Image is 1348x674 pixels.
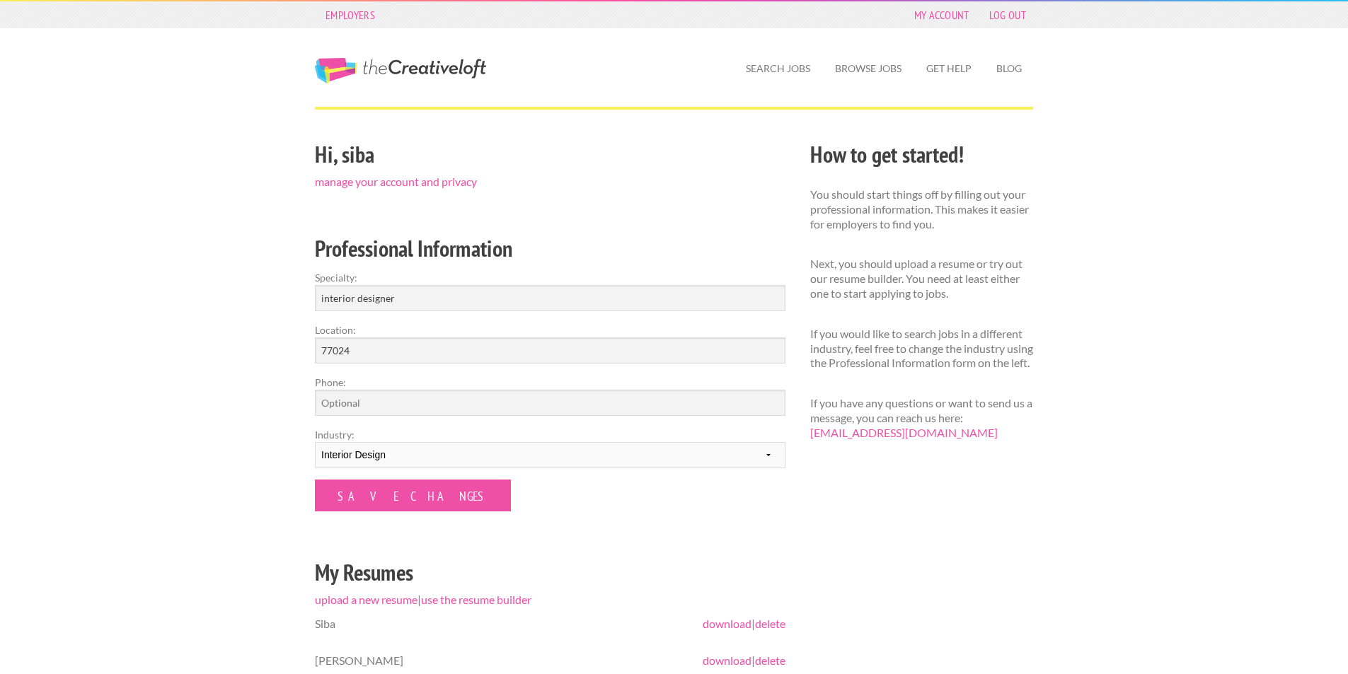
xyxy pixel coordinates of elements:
[703,617,751,630] a: download
[810,327,1033,371] p: If you would like to search jobs in a different industry, feel free to change the industry using ...
[315,139,785,170] h2: Hi, siba
[755,653,785,667] a: delete
[703,653,751,667] a: download
[824,52,913,85] a: Browse Jobs
[315,617,335,630] span: Siba
[315,233,785,265] h2: Professional Information
[810,139,1033,170] h2: How to get started!
[315,175,477,188] a: manage your account and privacy
[985,52,1033,85] a: Blog
[703,653,785,668] span: |
[315,323,785,337] label: Location:
[315,390,785,416] input: Optional
[915,52,983,85] a: Get Help
[315,58,486,83] a: The Creative Loft
[810,187,1033,231] p: You should start things off by filling out your professional information. This makes it easier fo...
[421,593,531,606] a: use the resume builder
[810,426,998,439] a: [EMAIL_ADDRESS][DOMAIN_NAME]
[315,593,417,606] a: upload a new resume
[810,257,1033,301] p: Next, you should upload a resume or try out our resume builder. You need at least either one to s...
[315,375,785,390] label: Phone:
[315,653,403,667] span: [PERSON_NAME]
[315,427,785,442] label: Industry:
[810,396,1033,440] p: If you have any questions or want to send us a message, you can reach us here:
[735,52,822,85] a: Search Jobs
[315,480,511,511] input: Save Changes
[755,617,785,630] a: delete
[315,337,785,364] input: e.g. New York, NY
[315,557,785,588] h2: My Resumes
[318,5,382,25] a: Employers
[907,5,977,25] a: My Account
[982,5,1033,25] a: Log Out
[315,270,785,285] label: Specialty:
[703,617,785,632] span: |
